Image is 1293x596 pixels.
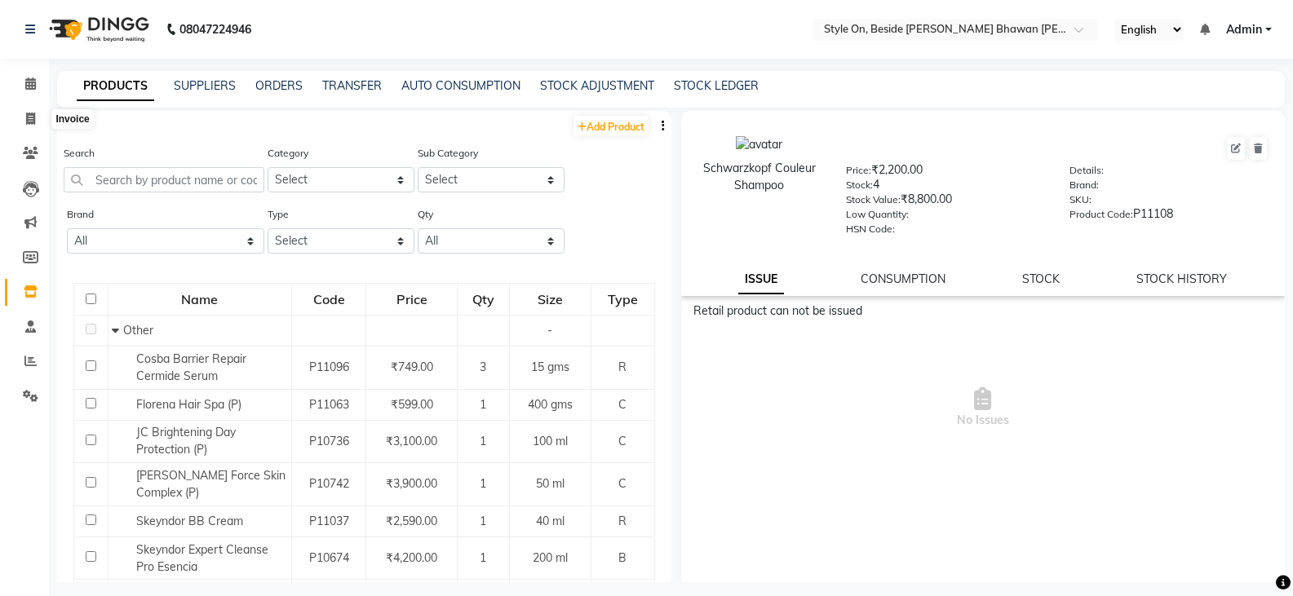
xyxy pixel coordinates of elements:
label: Category [268,146,308,161]
img: logo [42,7,153,52]
span: C [618,434,627,448]
span: R [618,360,627,374]
b: 08047224946 [179,7,251,52]
span: C [618,397,627,412]
div: ₹8,800.00 [846,191,1045,214]
span: P11063 [309,397,349,412]
label: Search [64,146,95,161]
span: 40 ml [536,514,565,528]
label: Stock: [846,178,873,192]
span: 1 [480,434,486,448]
a: STOCK ADJUSTMENT [540,78,654,93]
a: TRANSFER [322,78,382,93]
span: 50 ml [536,476,565,491]
div: Retail product can not be issued [693,302,1273,320]
label: Sub Category [418,146,478,161]
div: Code [293,285,365,314]
span: Skeyndor BB Cream [136,514,243,528]
span: Florena Hair Spa (P) [136,397,241,412]
span: No Issues [693,326,1273,489]
span: R [618,514,627,528]
img: avatar [736,136,782,153]
span: ₹4,200.00 [386,550,437,565]
div: Invoice [51,109,93,129]
span: 200 ml [533,550,568,565]
div: ₹2,200.00 [846,161,1045,184]
span: ₹3,100.00 [386,434,437,448]
span: 15 gms [531,360,569,374]
a: PRODUCTS [77,72,154,101]
span: 1 [480,397,486,412]
span: 100 ml [533,434,568,448]
a: ORDERS [255,78,303,93]
label: Type [268,207,289,222]
label: Price: [846,163,871,178]
span: Admin [1226,21,1262,38]
div: P11108 [1069,205,1269,228]
span: P11096 [309,360,349,374]
label: SKU: [1069,192,1092,207]
label: Details: [1069,163,1104,178]
span: P10736 [309,434,349,448]
span: - [547,323,552,338]
span: [PERSON_NAME] Force Skin Complex (P) [136,468,286,500]
label: Brand [67,207,94,222]
a: SUPPLIERS [174,78,236,93]
span: P10674 [309,550,349,565]
span: ₹749.00 [391,360,433,374]
span: 1 [480,550,486,565]
div: 4 [846,176,1045,199]
div: Name [109,285,290,314]
span: JC Brightening Day Protection (P) [136,425,236,457]
a: STOCK HISTORY [1136,272,1227,286]
span: Other [123,323,153,338]
div: Type [592,285,653,314]
a: STOCK LEDGER [674,78,759,93]
span: ₹599.00 [391,397,433,412]
label: Stock Value: [846,192,901,207]
label: Brand: [1069,178,1099,192]
span: ₹3,900.00 [386,476,437,491]
span: Skeyndor Expert Cleanse Pro Esencia [136,542,268,574]
a: ISSUE [738,265,784,294]
div: Qty [458,285,508,314]
a: AUTO CONSUMPTION [401,78,520,93]
span: 3 [480,360,486,374]
span: P11037 [309,514,349,528]
span: 1 [480,476,486,491]
div: Price [367,285,455,314]
input: Search by product name or code [64,167,264,192]
span: 400 gms [528,397,573,412]
div: Schwarzkopf Couleur Shampoo [697,160,822,194]
span: Collapse Row [112,323,123,338]
span: Cosba Barrier Repair Cermide Serum [136,351,246,383]
label: HSN Code: [846,222,895,236]
span: B [618,550,627,565]
div: Size [511,285,590,314]
a: CONSUMPTION [861,272,945,286]
span: 1 [480,514,486,528]
label: Qty [418,207,433,222]
label: Low Quantity: [846,207,909,222]
label: Product Code: [1069,207,1133,222]
span: C [618,476,627,491]
a: STOCK [1022,272,1060,286]
span: P10742 [309,476,349,491]
span: ₹2,590.00 [386,514,437,528]
a: Add Product [573,116,649,136]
